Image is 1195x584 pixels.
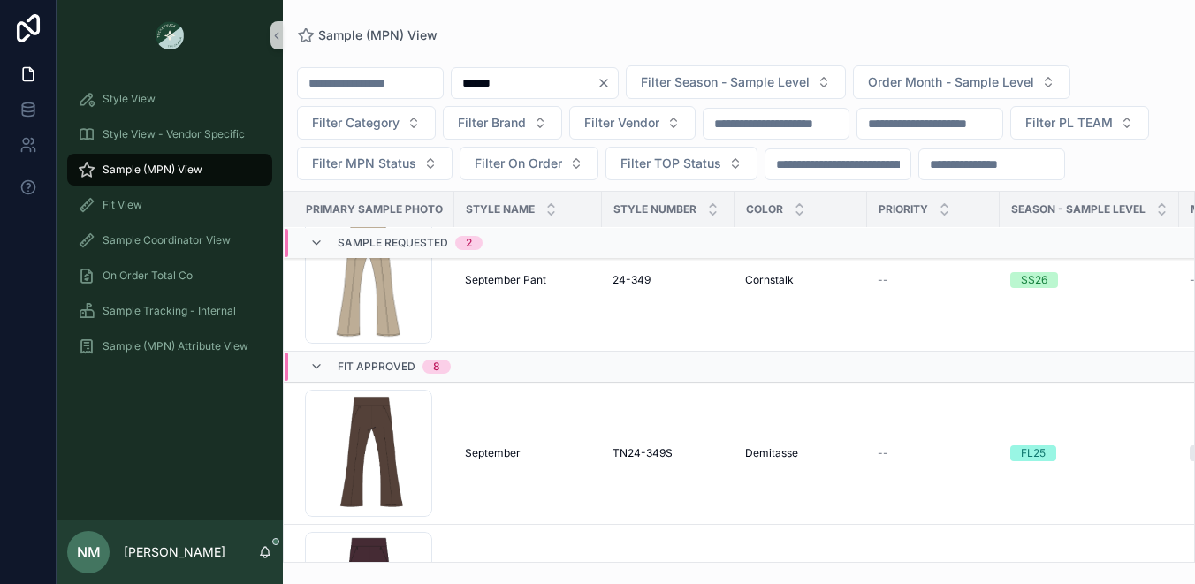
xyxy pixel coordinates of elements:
[613,446,724,460] a: TN24-349S
[465,446,591,460] a: September
[605,147,757,180] button: Select Button
[746,202,783,216] span: Color
[620,155,721,172] span: Filter TOP Status
[465,273,546,287] span: September Pant
[465,273,591,287] a: September Pant
[338,360,415,374] span: Fit Approved
[745,446,856,460] a: Demitasse
[853,65,1070,99] button: Select Button
[443,106,562,140] button: Select Button
[67,154,272,186] a: Sample (MPN) View
[77,542,101,563] span: NM
[641,73,810,91] span: Filter Season - Sample Level
[1021,272,1047,288] div: SS26
[57,71,283,385] div: scrollable content
[466,202,535,216] span: Style Name
[103,304,236,318] span: Sample Tracking - Internal
[597,76,618,90] button: Clear
[67,118,272,150] a: Style View - Vendor Specific
[103,198,142,212] span: Fit View
[879,202,928,216] span: PRIORITY
[103,339,248,353] span: Sample (MPN) Attribute View
[156,21,184,49] img: App logo
[460,147,598,180] button: Select Button
[297,27,438,44] a: Sample (MPN) View
[584,114,659,132] span: Filter Vendor
[1021,445,1046,461] div: FL25
[1025,114,1113,132] span: Filter PL TEAM
[878,273,888,287] span: --
[67,295,272,327] a: Sample Tracking - Internal
[318,27,438,44] span: Sample (MPN) View
[103,269,193,283] span: On Order Total Co
[67,189,272,221] a: Fit View
[1010,272,1168,288] a: SS26
[475,155,562,172] span: Filter On Order
[433,360,440,374] div: 8
[745,446,798,460] span: Demitasse
[868,73,1034,91] span: Order Month - Sample Level
[1010,106,1149,140] button: Select Button
[297,147,453,180] button: Select Button
[626,65,846,99] button: Select Button
[613,446,673,460] span: TN24-349S
[878,273,989,287] a: --
[613,273,724,287] a: 24-349
[67,330,272,362] a: Sample (MPN) Attribute View
[465,446,521,460] span: September
[67,224,272,256] a: Sample Coordinator View
[613,202,696,216] span: Style Number
[878,446,888,460] span: --
[312,155,416,172] span: Filter MPN Status
[124,543,225,561] p: [PERSON_NAME]
[1011,202,1146,216] span: Season - Sample Level
[67,83,272,115] a: Style View
[306,202,443,216] span: PRIMARY SAMPLE PHOTO
[103,92,156,106] span: Style View
[67,260,272,292] a: On Order Total Co
[338,236,448,250] span: Sample Requested
[466,236,472,250] div: 2
[1010,445,1168,461] a: FL25
[103,127,245,141] span: Style View - Vendor Specific
[297,106,436,140] button: Select Button
[458,114,526,132] span: Filter Brand
[312,114,400,132] span: Filter Category
[745,273,794,287] span: Cornstalk
[569,106,696,140] button: Select Button
[878,446,989,460] a: --
[103,163,202,177] span: Sample (MPN) View
[103,233,231,247] span: Sample Coordinator View
[745,273,856,287] a: Cornstalk
[613,273,651,287] span: 24-349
